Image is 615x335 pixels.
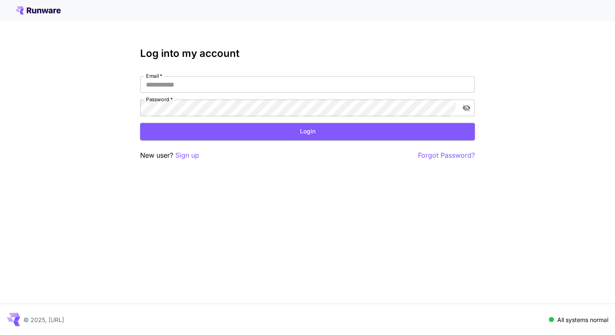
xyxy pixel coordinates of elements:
[140,150,199,161] p: New user?
[557,315,608,324] p: All systems normal
[459,100,474,115] button: toggle password visibility
[23,315,64,324] p: © 2025, [URL]
[418,150,475,161] button: Forgot Password?
[146,72,162,79] label: Email
[146,96,173,103] label: Password
[140,48,475,59] h3: Log into my account
[175,150,199,161] button: Sign up
[140,123,475,140] button: Login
